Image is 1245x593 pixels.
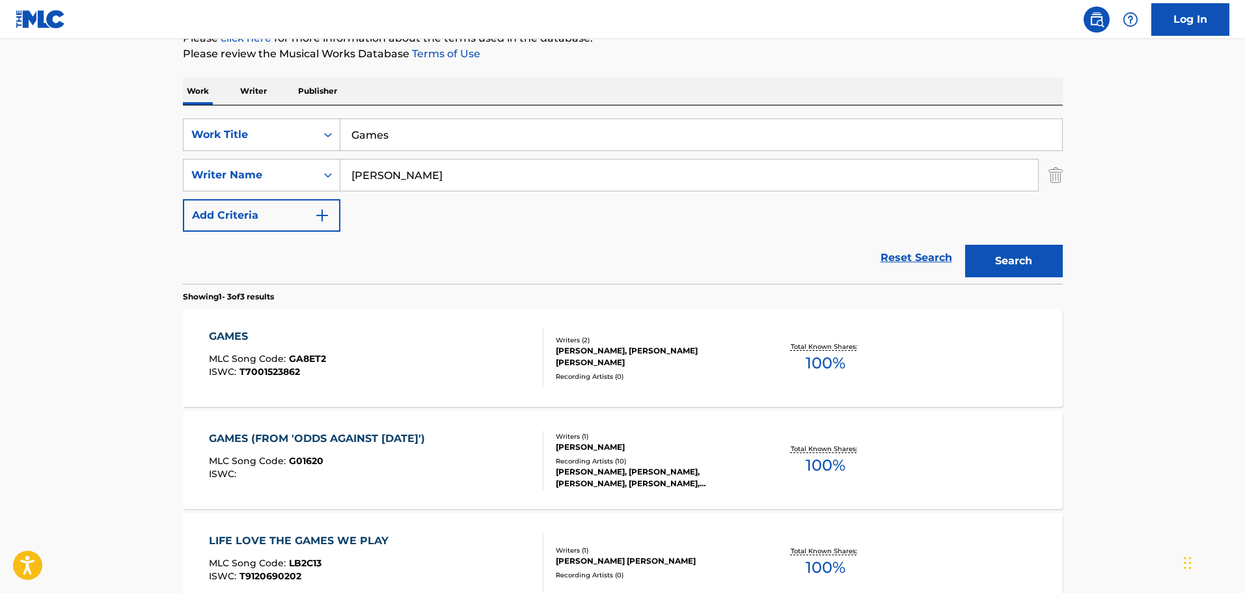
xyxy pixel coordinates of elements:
img: search [1089,12,1104,27]
iframe: Chat Widget [1180,531,1245,593]
div: Recording Artists ( 0 ) [556,372,752,381]
img: help [1123,12,1138,27]
span: MLC Song Code : [209,557,289,569]
button: Search [965,245,1063,277]
div: GAMES (FROM 'ODDS AGAINST [DATE]') [209,431,431,447]
a: Log In [1151,3,1229,36]
div: [PERSON_NAME] [556,441,752,453]
p: Total Known Shares: [791,546,860,556]
p: Total Known Shares: [791,444,860,454]
a: Reset Search [874,243,959,272]
div: [PERSON_NAME] [PERSON_NAME] [556,555,752,567]
button: Add Criteria [183,199,340,232]
span: T7001523862 [239,366,300,378]
span: GA8ET2 [289,353,326,365]
span: 100 % [806,556,845,579]
img: 9d2ae6d4665cec9f34b9.svg [314,208,330,223]
p: Work [183,77,213,105]
div: Writers ( 1 ) [556,545,752,555]
div: [PERSON_NAME], [PERSON_NAME] [PERSON_NAME] [556,345,752,368]
a: Terms of Use [409,48,480,60]
div: Writers ( 2 ) [556,335,752,345]
img: MLC Logo [16,10,66,29]
span: ISWC : [209,570,239,582]
span: T9120690202 [239,570,301,582]
span: 100 % [806,352,845,375]
span: G01620 [289,455,323,467]
span: 100 % [806,454,845,477]
a: Public Search [1084,7,1110,33]
div: Writers ( 1 ) [556,432,752,441]
div: Help [1117,7,1143,33]
p: Publisher [294,77,341,105]
span: ISWC : [209,366,239,378]
span: LB2C13 [289,557,322,569]
span: MLC Song Code : [209,455,289,467]
form: Search Form [183,118,1063,284]
p: Total Known Shares: [791,342,860,352]
div: Drag [1184,544,1192,583]
a: GAMES (FROM 'ODDS AGAINST [DATE]')MLC Song Code:G01620ISWC:Writers (1)[PERSON_NAME]Recording Arti... [183,411,1063,509]
img: Delete Criterion [1048,159,1063,191]
div: Writer Name [191,167,308,183]
div: LIFE LOVE THE GAMES WE PLAY [209,533,395,549]
p: Please review the Musical Works Database [183,46,1063,62]
div: GAMES [209,329,326,344]
div: Recording Artists ( 10 ) [556,456,752,466]
div: Recording Artists ( 0 ) [556,570,752,580]
div: [PERSON_NAME], [PERSON_NAME], [PERSON_NAME], [PERSON_NAME], [PERSON_NAME] [556,466,752,490]
p: Writer [236,77,271,105]
span: ISWC : [209,468,239,480]
span: MLC Song Code : [209,353,289,365]
div: Work Title [191,127,308,143]
p: Showing 1 - 3 of 3 results [183,291,274,303]
a: GAMESMLC Song Code:GA8ET2ISWC:T7001523862Writers (2)[PERSON_NAME], [PERSON_NAME] [PERSON_NAME]Rec... [183,309,1063,407]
